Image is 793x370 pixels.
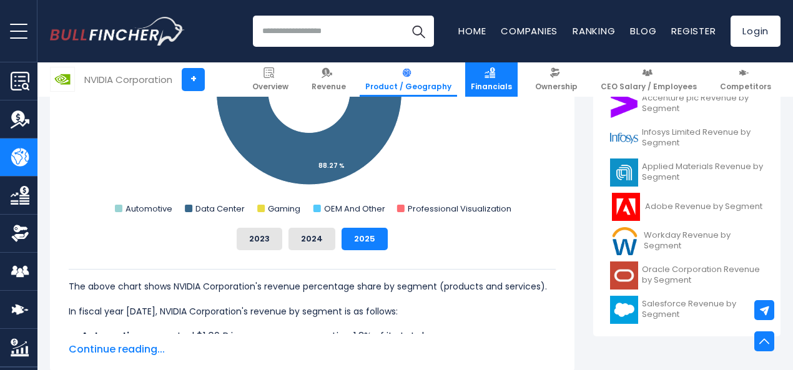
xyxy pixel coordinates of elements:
[318,161,345,170] tspan: 88.27 %
[408,203,511,215] text: Professional Visualization
[720,82,771,92] span: Competitors
[603,155,771,190] a: Applied Materials Revenue by Segment
[365,82,451,92] span: Product / Geography
[642,127,764,148] span: Infosys Limited Revenue by Segment
[50,17,184,46] a: Go to homepage
[471,82,512,92] span: Financials
[610,227,640,255] img: WDAY logo
[51,67,74,91] img: NVDA logo
[644,230,764,251] span: Workday Revenue by Segment
[603,293,771,327] a: Salesforce Revenue by Segment
[610,90,638,118] img: ACN logo
[195,203,245,215] text: Data Center
[360,62,457,97] a: Product / Geography
[642,265,764,286] span: Oracle Corporation Revenue by Segment
[645,202,762,212] span: Adobe Revenue by Segment
[642,162,764,183] span: Applied Materials Revenue by Segment
[182,68,205,91] a: +
[603,190,771,224] a: Adobe Revenue by Segment
[237,228,282,250] button: 2023
[84,72,172,87] div: NVIDIA Corporation
[642,299,764,320] span: Salesforce Revenue by Segment
[603,87,771,121] a: Accenture plc Revenue by Segment
[126,203,172,215] text: Automotive
[501,24,558,37] a: Companies
[642,93,764,114] span: Accenture plc Revenue by Segment
[342,228,388,250] button: 2025
[403,16,434,47] button: Search
[306,62,352,97] a: Revenue
[81,329,142,343] b: Automotive
[601,82,697,92] span: CEO Salary / Employees
[268,203,300,215] text: Gaming
[671,24,716,37] a: Register
[324,203,385,215] text: OEM And Other
[50,17,185,46] img: Bullfincher logo
[603,224,771,258] a: Workday Revenue by Segment
[252,82,288,92] span: Overview
[458,24,486,37] a: Home
[610,261,638,290] img: ORCL logo
[610,296,638,324] img: CRM logo
[69,329,556,344] li: generated $1.69 B in revenue, representing 1.3% of its total revenue.
[465,62,518,97] a: Financials
[11,224,29,243] img: Ownership
[573,24,615,37] a: Ranking
[69,279,556,294] p: The above chart shows NVIDIA Corporation's revenue percentage share by segment (products and serv...
[69,304,556,319] p: In fiscal year [DATE], NVIDIA Corporation's revenue by segment is as follows:
[610,158,638,187] img: AMAT logo
[595,62,702,97] a: CEO Salary / Employees
[731,16,781,47] a: Login
[630,24,656,37] a: Blog
[714,62,777,97] a: Competitors
[603,121,771,155] a: Infosys Limited Revenue by Segment
[535,82,578,92] span: Ownership
[312,82,346,92] span: Revenue
[529,62,583,97] a: Ownership
[603,258,771,293] a: Oracle Corporation Revenue by Segment
[247,62,294,97] a: Overview
[610,124,638,152] img: INFY logo
[610,193,641,221] img: ADBE logo
[69,342,556,357] span: Continue reading...
[288,228,335,250] button: 2024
